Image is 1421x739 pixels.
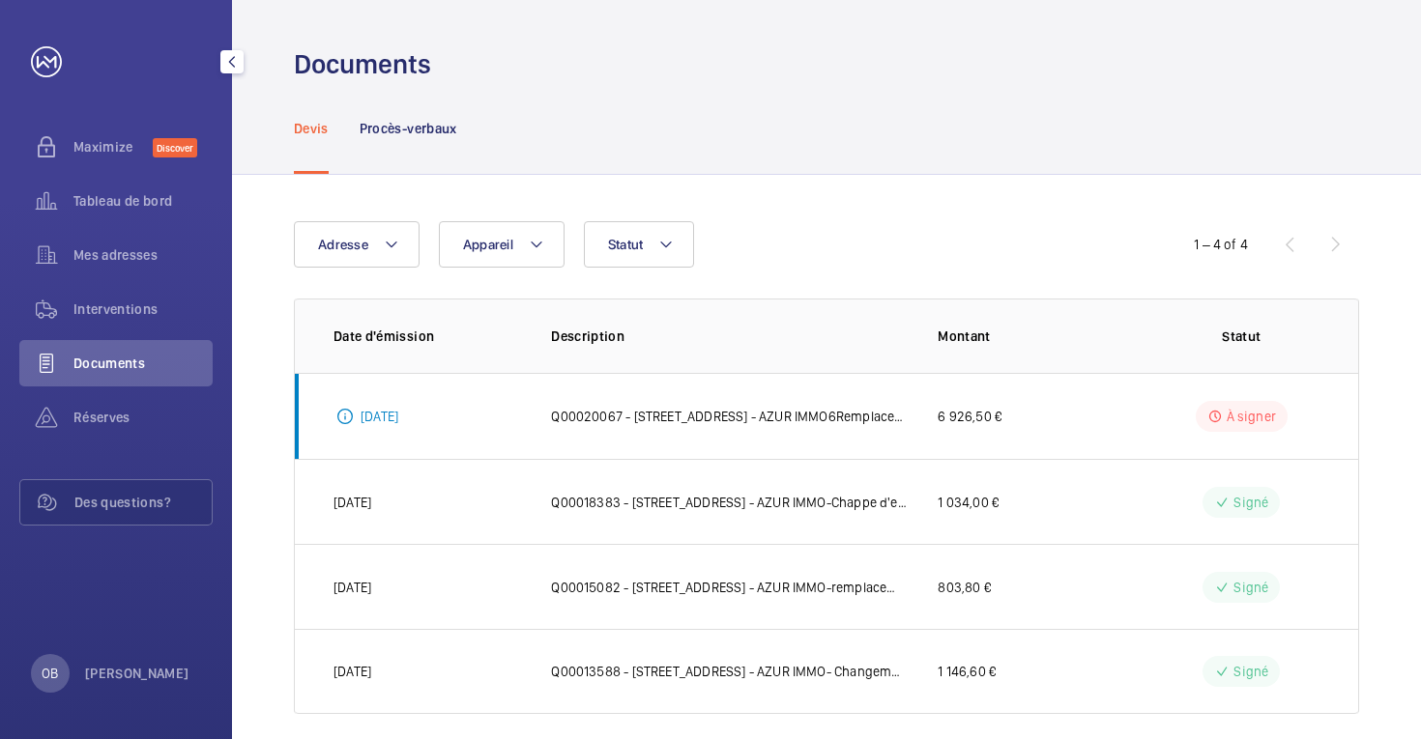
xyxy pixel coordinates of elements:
[584,221,695,268] button: Statut
[463,237,513,252] span: Appareil
[1194,235,1248,254] div: 1 – 4 of 4
[938,662,996,681] p: 1 146,60 €
[42,664,58,683] p: OB
[1227,407,1276,426] p: À signer
[361,407,398,426] p: [DATE]
[1233,493,1268,512] p: Signé
[938,493,999,512] p: 1 034,00 €
[294,46,431,82] h1: Documents
[74,493,212,512] span: Des questions?
[1164,327,1319,346] p: Statut
[360,119,457,138] p: Procès-verbaux
[73,299,213,319] span: Interventions
[551,578,907,597] p: Q00015082 - [STREET_ADDRESS] - AZUR IMMO-remplacement du ferme porte Batiment B 43925514
[551,493,907,512] p: Q00018383 - [STREET_ADDRESS] - AZUR IMMO-Chappe d'entrainement+ecrou [PERSON_NAME] appareil BAT B...
[333,662,371,681] p: [DATE]
[73,245,213,265] span: Mes adresses
[608,237,644,252] span: Statut
[551,407,907,426] p: Q00020067 - [STREET_ADDRESS] - AZUR IMMO6Remplacement operateur de porte +porte cabine BAT B 4392...
[85,664,189,683] p: [PERSON_NAME]
[294,221,420,268] button: Adresse
[333,493,371,512] p: [DATE]
[73,408,213,427] span: Réserves
[938,327,1132,346] p: Montant
[73,137,153,156] span: Maximize
[73,191,213,211] span: Tableau de bord
[153,138,197,157] span: Discover
[318,237,368,252] span: Adresse
[551,327,907,346] p: Description
[938,407,1001,426] p: 6 926,50 €
[73,354,213,373] span: Documents
[439,221,565,268] button: Appareil
[1233,662,1268,681] p: Signé
[294,119,329,138] p: Devis
[551,662,907,681] p: Q00013588 - [STREET_ADDRESS] - AZUR IMMO- Changement des rollers sous cabine
[333,327,520,346] p: Date d'émission
[1233,578,1268,597] p: Signé
[938,578,990,597] p: 803,80 €
[333,578,371,597] p: [DATE]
